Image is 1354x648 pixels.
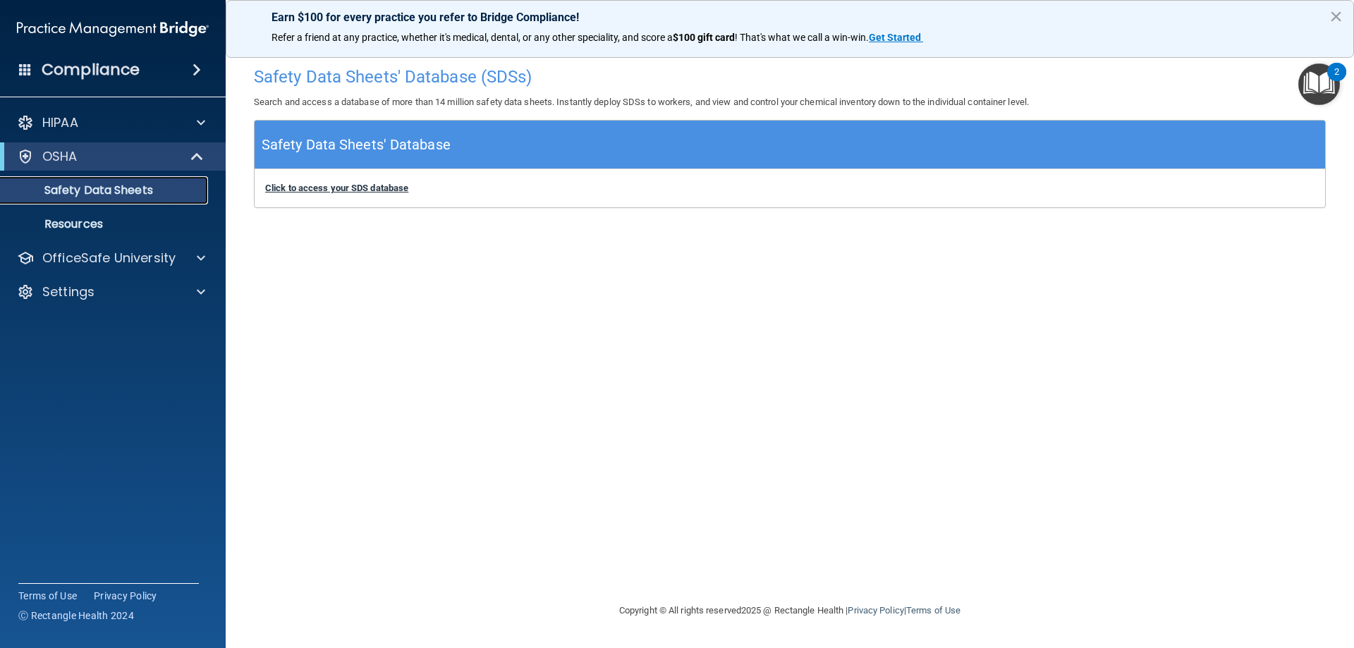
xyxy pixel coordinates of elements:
a: Click to access your SDS database [265,183,408,193]
span: Ⓒ Rectangle Health 2024 [18,609,134,623]
a: Terms of Use [18,589,77,603]
a: OfficeSafe University [17,250,205,267]
h4: Compliance [42,60,140,80]
p: OfficeSafe University [42,250,176,267]
p: Safety Data Sheets [9,183,202,197]
p: Settings [42,283,94,300]
a: HIPAA [17,114,205,131]
strong: Get Started [869,32,921,43]
h4: Safety Data Sheets' Database (SDSs) [254,68,1326,86]
p: Search and access a database of more than 14 million safety data sheets. Instantly deploy SDSs to... [254,94,1326,111]
p: Earn $100 for every practice you refer to Bridge Compliance! [272,11,1308,24]
h5: Safety Data Sheets' Database [262,133,451,157]
span: ! That's what we call a win-win. [735,32,869,43]
a: OSHA [17,148,205,165]
button: Open Resource Center, 2 new notifications [1298,63,1340,105]
div: 2 [1334,72,1339,90]
a: Get Started [869,32,923,43]
a: Privacy Policy [848,605,903,616]
button: Close [1329,5,1343,27]
a: Privacy Policy [94,589,157,603]
p: OSHA [42,148,78,165]
div: Copyright © All rights reserved 2025 @ Rectangle Health | | [532,588,1047,633]
p: HIPAA [42,114,78,131]
a: Terms of Use [906,605,960,616]
strong: $100 gift card [673,32,735,43]
img: PMB logo [17,15,209,43]
p: Resources [9,217,202,231]
a: Settings [17,283,205,300]
span: Refer a friend at any practice, whether it's medical, dental, or any other speciality, and score a [272,32,673,43]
